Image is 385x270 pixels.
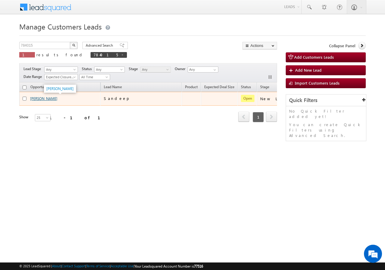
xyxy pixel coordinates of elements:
[35,114,51,121] a: 25
[260,85,269,89] span: Stage
[260,96,290,101] div: New Lead
[36,52,84,57] span: results found
[129,66,140,72] span: Stage
[45,67,76,72] span: Any
[19,22,102,31] span: Manage Customers Leads
[175,66,188,72] span: Owner
[140,67,171,73] a: Any
[19,114,30,120] div: Show
[23,66,43,72] span: Lead Stage
[22,52,32,57] span: 1
[201,84,237,92] a: Expected Deal Size
[72,44,75,47] img: Search
[86,43,115,48] span: Advanced Search
[30,96,57,101] a: [PERSON_NAME]
[45,74,76,80] span: Expected Closure Date
[86,264,110,268] a: Terms of Service
[30,85,60,89] span: Opportunity Name
[49,114,107,121] div: 1 - 1 of 1
[210,67,218,73] a: Show All Items
[101,84,125,92] span: Lead Name
[94,52,118,57] span: 784015
[185,85,198,89] span: Product
[104,96,128,101] span: Sandeep
[23,85,26,89] input: Check all records
[257,84,272,92] a: Stage
[111,264,134,268] a: Acceptable Use
[188,67,218,73] input: Type to Search
[286,95,366,106] div: Quick Filters
[19,263,203,269] span: © 2025 LeadSquared | | | | |
[242,42,277,49] button: Actions
[23,74,44,79] span: Date Range
[238,112,249,122] a: prev
[80,74,108,80] span: All Time
[140,67,169,72] span: Any
[52,264,61,268] a: About
[253,112,264,122] span: 1
[204,85,234,89] span: Expected Deal Size
[289,122,363,138] p: You can create Quick Filters using Advanced Search.
[44,74,78,80] a: Expected Closure Date
[238,84,254,92] a: Status
[295,80,340,85] span: Import Customers Leads
[46,86,74,91] a: [PERSON_NAME]
[44,67,78,73] a: Any
[94,67,125,73] a: Any
[266,112,277,122] a: next
[82,66,94,72] span: Status
[294,54,334,60] span: Add Customers Leads
[194,264,203,268] span: 77516
[289,108,363,119] p: No Quick Filter added yet!
[241,95,254,102] span: Open
[62,264,85,268] a: Contact Support
[79,74,110,80] a: All Time
[295,67,322,73] span: Add New Lead
[27,84,63,92] a: Opportunity Name
[329,43,355,48] span: Collapse Panel
[35,115,51,120] span: 25
[94,67,123,72] span: Any
[134,264,203,268] span: Your Leadsquared Account Number is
